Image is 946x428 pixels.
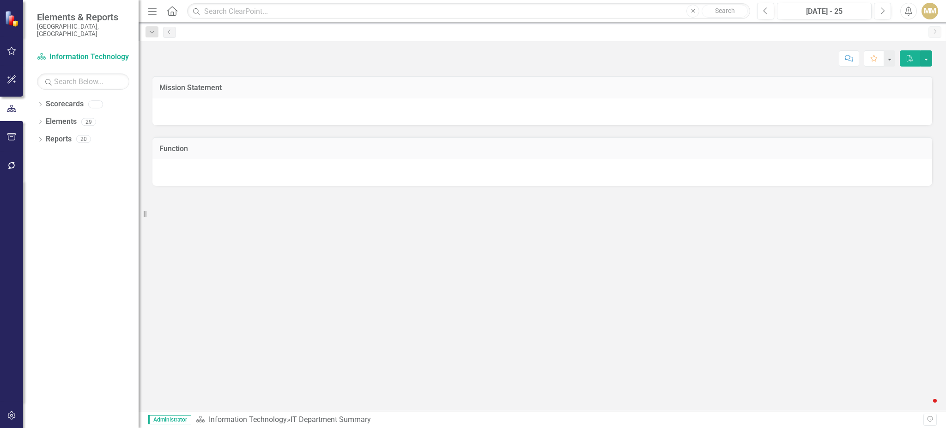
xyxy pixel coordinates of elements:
[196,415,923,425] div: »
[922,3,938,19] button: MM
[159,145,925,153] h3: Function
[159,84,925,92] h3: Mission Statement
[715,7,735,14] span: Search
[291,415,371,424] div: IT Department Summary
[46,99,84,110] a: Scorecards
[777,3,872,19] button: [DATE] - 25
[37,12,129,23] span: Elements & Reports
[81,118,96,126] div: 29
[46,134,72,145] a: Reports
[4,10,21,27] img: ClearPoint Strategy
[187,3,750,19] input: Search ClearPoint...
[780,6,868,17] div: [DATE] - 25
[915,397,937,419] iframe: Intercom live chat
[46,116,77,127] a: Elements
[37,73,129,90] input: Search Below...
[37,23,129,38] small: [GEOGRAPHIC_DATA], [GEOGRAPHIC_DATA]
[37,52,129,62] a: Information Technology
[209,415,287,424] a: Information Technology
[702,5,748,18] button: Search
[76,135,91,143] div: 20
[148,415,191,424] span: Administrator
